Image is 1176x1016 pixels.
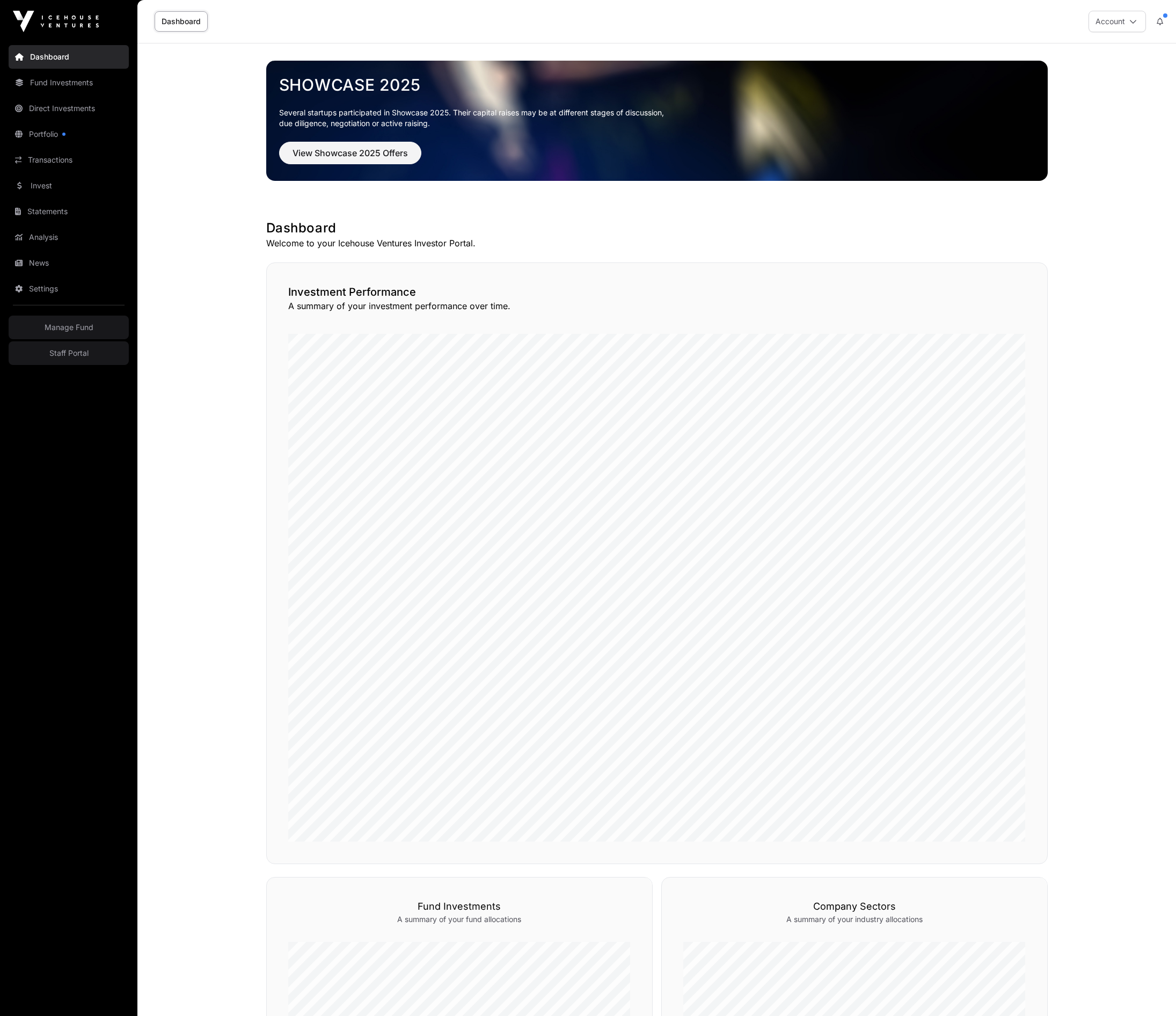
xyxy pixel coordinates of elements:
a: Portfolio [9,122,129,146]
p: A summary of your industry allocations [683,914,1026,925]
a: Settings [9,277,129,301]
a: Direct Investments [9,97,129,120]
p: A summary of your investment performance over time. [288,299,1026,312]
h3: Company Sectors [683,899,1026,914]
a: Dashboard [155,11,208,32]
a: Staff Portal [9,341,129,365]
a: View Showcase 2025 Offers [279,152,421,163]
img: Icehouse Ventures Logo [13,11,99,32]
a: Dashboard [9,45,129,69]
a: Analysis [9,225,129,249]
p: Several startups participated in Showcase 2025. Their capital raises may be at different stages o... [279,107,1035,129]
h1: Dashboard [266,220,1048,237]
h3: Fund Investments [288,899,631,914]
h2: Investment Performance [288,284,1026,299]
p: Welcome to your Icehouse Ventures Investor Portal. [266,237,1048,250]
a: Showcase 2025 [279,75,1035,94]
a: Statements [9,200,129,223]
button: Account [1089,11,1146,32]
img: Showcase 2025 [266,61,1048,181]
a: Transactions [9,148,129,172]
a: News [9,251,129,275]
a: Invest [9,174,129,198]
a: Manage Fund [9,316,129,339]
a: Fund Investments [9,71,129,94]
span: View Showcase 2025 Offers [293,147,408,159]
button: View Showcase 2025 Offers [279,142,421,164]
p: A summary of your fund allocations [288,914,631,925]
